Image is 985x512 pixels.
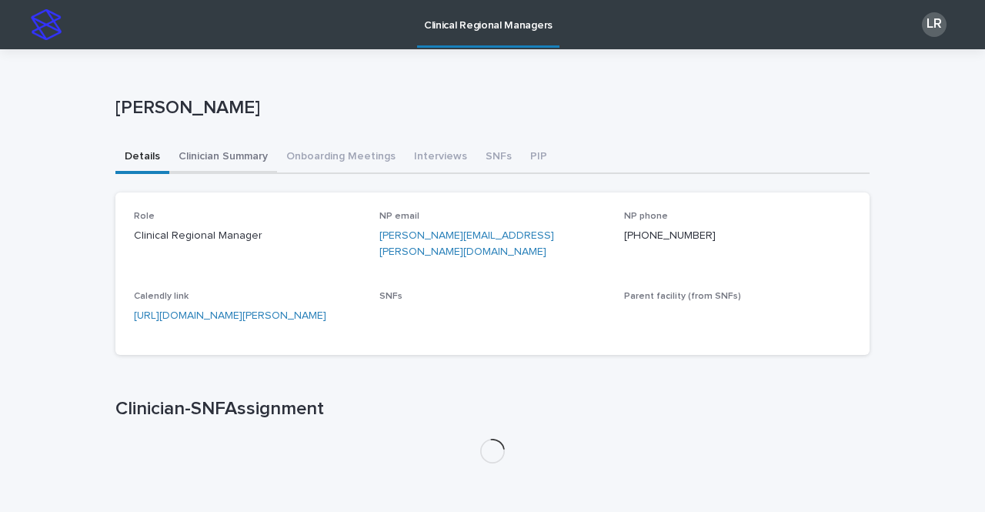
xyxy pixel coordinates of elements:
[115,398,870,420] h1: Clinician-SNFAssignment
[277,142,405,174] button: Onboarding Meetings
[31,9,62,40] img: stacker-logo-s-only.png
[624,230,716,241] a: [PHONE_NUMBER]
[134,228,361,244] p: Clinical Regional Manager
[169,142,277,174] button: Clinician Summary
[521,142,556,174] button: PIP
[115,142,169,174] button: Details
[379,212,419,221] span: NP email
[134,212,155,221] span: Role
[624,292,741,301] span: Parent facility (from SNFs)
[476,142,521,174] button: SNFs
[624,212,668,221] span: NP phone
[922,12,947,37] div: LR
[115,97,863,119] p: [PERSON_NAME]
[379,230,554,257] a: [PERSON_NAME][EMAIL_ADDRESS][PERSON_NAME][DOMAIN_NAME]
[405,142,476,174] button: Interviews
[134,292,189,301] span: Calendly link
[134,310,326,321] a: [URL][DOMAIN_NAME][PERSON_NAME]
[379,292,402,301] span: SNFs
